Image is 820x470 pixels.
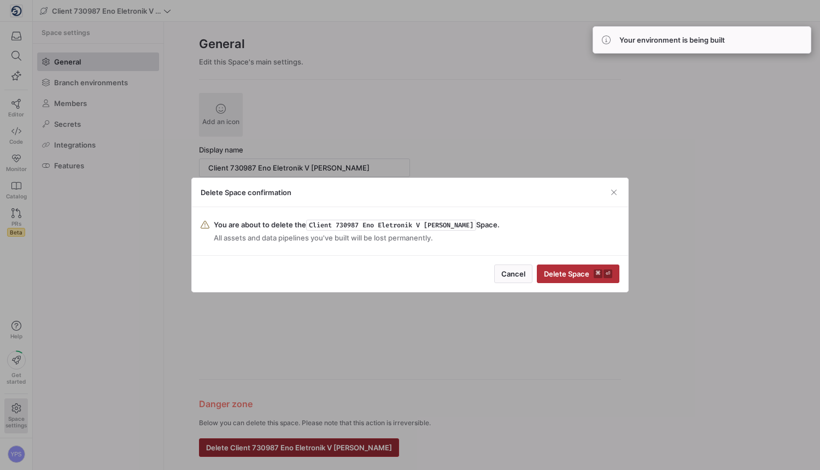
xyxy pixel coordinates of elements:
span: Delete Space [544,269,612,278]
button: Cancel [494,265,532,283]
h3: Delete Space confirmation [201,188,291,197]
kbd: ⏎ [604,269,612,278]
span: Cancel [501,269,525,278]
span: Client 730987 Eno Eletronik V [PERSON_NAME] [306,220,476,231]
button: Delete Space⌘⏎ [537,265,619,283]
kbd: ⌘ [594,269,602,278]
span: Your environment is being built [619,36,725,44]
span: You are about to delete the Space. [214,220,500,229]
span: All assets and data pipelines you've built will be lost permanently. [214,233,500,242]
